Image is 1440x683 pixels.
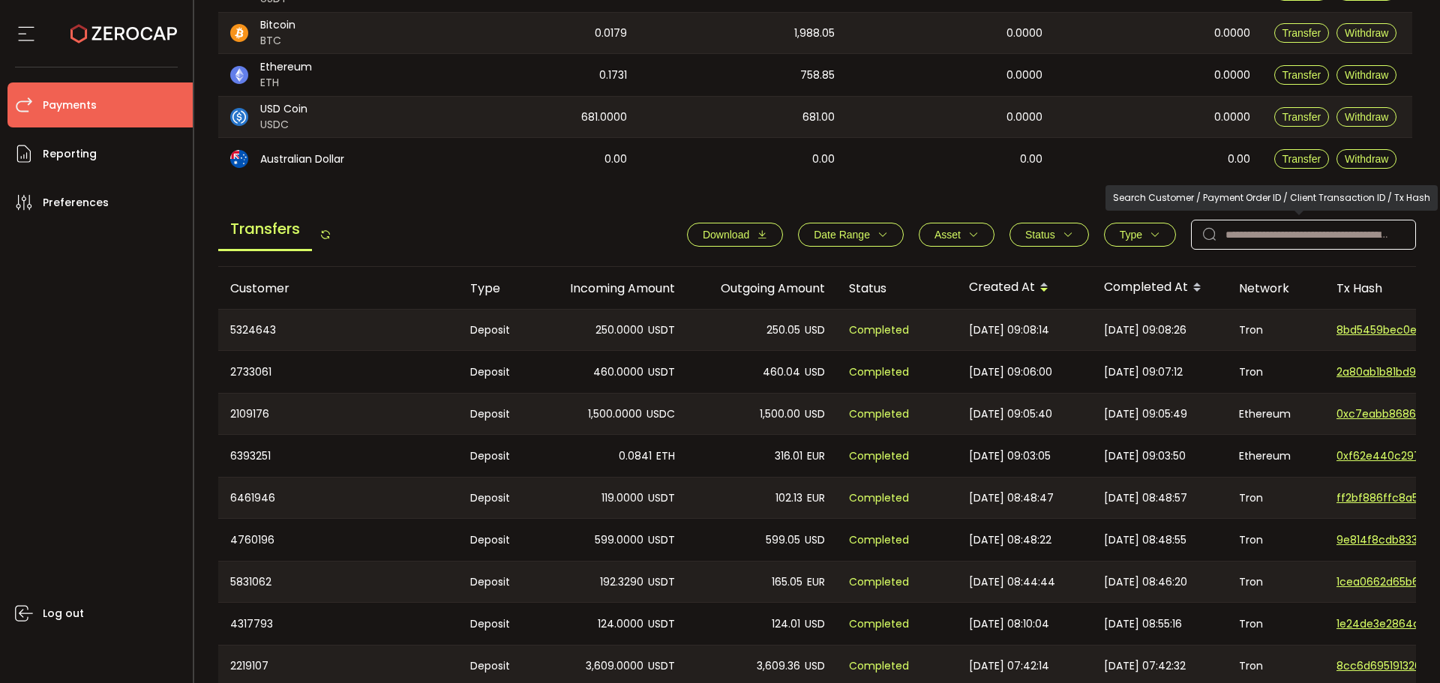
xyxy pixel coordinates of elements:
div: Network [1227,280,1324,297]
span: Completed [849,406,909,423]
span: Date Range [814,229,870,241]
span: USD [805,658,825,675]
span: Ethereum [260,59,312,75]
span: 758.85 [800,67,835,84]
span: 124.01 [772,616,800,633]
span: Payments [43,94,97,116]
div: Deposit [458,519,537,561]
div: Deposit [458,351,537,393]
button: Withdraw [1336,65,1396,85]
span: [DATE] 09:03:05 [969,448,1051,465]
div: Incoming Amount [537,280,687,297]
span: 165.05 [772,574,802,591]
span: 460.04 [763,364,800,381]
div: 6461946 [218,478,458,518]
span: Withdraw [1345,69,1388,81]
span: USDT [648,574,675,591]
span: [DATE] 09:08:14 [969,322,1049,339]
button: Type [1104,223,1176,247]
span: 250.0000 [595,322,643,339]
span: Completed [849,532,909,549]
div: Deposit [458,310,537,350]
span: 0.0841 [619,448,652,465]
div: Created At [957,275,1092,301]
span: Asset [934,229,961,241]
span: Transfers [218,208,312,251]
button: Transfer [1274,65,1330,85]
span: 0.00 [1228,151,1250,168]
span: 1,988.05 [794,25,835,42]
span: USD [805,406,825,423]
button: Date Range [798,223,904,247]
span: Type [1120,229,1142,241]
span: EUR [807,448,825,465]
span: [DATE] 09:05:40 [969,406,1052,423]
div: 2733061 [218,351,458,393]
span: 681.0000 [581,109,627,126]
span: Completed [849,616,909,633]
span: Withdraw [1345,153,1388,165]
span: Withdraw [1345,27,1388,39]
div: Deposit [458,435,537,477]
button: Transfer [1274,107,1330,127]
span: [DATE] 08:44:44 [969,574,1055,591]
span: BTC [260,33,295,49]
span: 0.0000 [1006,25,1042,42]
div: Ethereum [1227,435,1324,477]
button: Status [1009,223,1089,247]
div: 5324643 [218,310,458,350]
div: Outgoing Amount [687,280,837,297]
img: btc_portfolio.svg [230,24,248,42]
span: 0.0000 [1006,109,1042,126]
span: 0.0000 [1214,25,1250,42]
span: USD [805,532,825,549]
div: Deposit [458,562,537,602]
span: Download [703,229,749,241]
span: USDT [648,658,675,675]
span: 1,500.0000 [588,406,642,423]
span: USD Coin [260,101,307,117]
span: Transfer [1282,27,1321,39]
span: 460.0000 [593,364,643,381]
span: Completed [849,490,909,507]
button: Withdraw [1336,23,1396,43]
iframe: Chat Widget [1265,521,1440,683]
button: Download [687,223,783,247]
div: Customer [218,280,458,297]
span: [DATE] 08:10:04 [969,616,1049,633]
button: Transfer [1274,149,1330,169]
button: Transfer [1274,23,1330,43]
span: [DATE] 08:48:55 [1104,532,1186,549]
span: 0.1731 [599,67,627,84]
div: Tron [1227,478,1324,518]
span: 0.0179 [595,25,627,42]
span: [DATE] 08:48:57 [1104,490,1187,507]
span: USDC [646,406,675,423]
span: 0.00 [1020,151,1042,168]
div: Tron [1227,310,1324,350]
span: 681.00 [802,109,835,126]
span: [DATE] 09:07:12 [1104,364,1183,381]
span: 192.3290 [600,574,643,591]
div: Completed At [1092,275,1227,301]
div: Deposit [458,394,537,434]
span: USD [805,364,825,381]
div: 5831062 [218,562,458,602]
div: Deposit [458,603,537,645]
span: [DATE] 09:08:26 [1104,322,1186,339]
span: 599.05 [766,532,800,549]
button: Asset [919,223,994,247]
span: [DATE] 09:05:49 [1104,406,1187,423]
span: Withdraw [1345,111,1388,123]
span: USD [805,616,825,633]
span: USDT [648,364,675,381]
div: 4317793 [218,603,458,645]
span: Preferences [43,192,109,214]
span: 1,500.00 [760,406,800,423]
span: [DATE] 07:42:32 [1104,658,1186,675]
span: 102.13 [775,490,802,507]
div: Tron [1227,562,1324,602]
div: Tron [1227,519,1324,561]
div: 4760196 [218,519,458,561]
